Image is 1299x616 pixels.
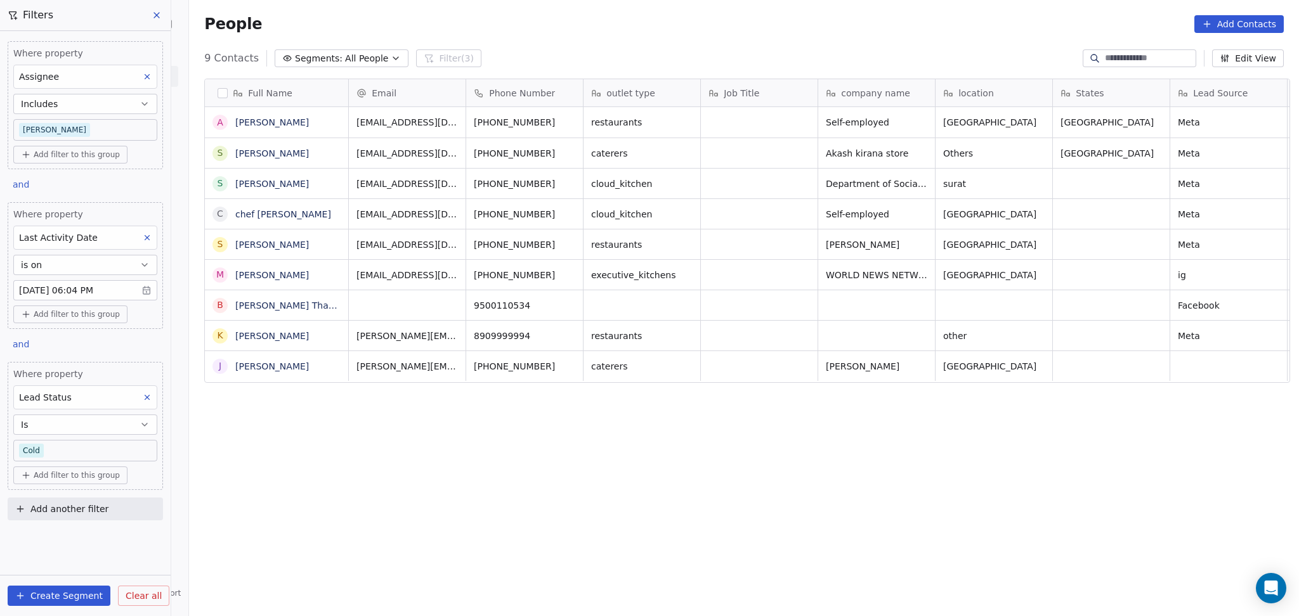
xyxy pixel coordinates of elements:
div: J [219,359,221,373]
div: Job Title [701,79,818,106]
span: [EMAIL_ADDRESS][DOMAIN_NAME] [356,177,458,190]
div: S [218,238,223,251]
span: WORLD NEWS NETWORK 7 [826,269,927,281]
div: company name [818,79,935,106]
div: M [216,268,224,281]
span: [PERSON_NAME] [826,238,927,251]
span: Akash kirana store [826,147,927,160]
span: [EMAIL_ADDRESS][DOMAIN_NAME] [356,238,458,251]
div: S [218,146,223,160]
span: Self-employed [826,116,927,129]
span: [GEOGRAPHIC_DATA] [943,360,1045,373]
div: A [217,116,223,129]
span: [GEOGRAPHIC_DATA] [943,116,1045,129]
a: [PERSON_NAME] [235,117,309,127]
div: Lead Source [1170,79,1287,106]
span: [PERSON_NAME][EMAIL_ADDRESS][DOMAIN_NAME] [356,360,458,373]
span: Others [943,147,1045,160]
span: other [943,330,1045,342]
span: cloud_kitchen [591,177,693,190]
span: Department of Social Work [826,177,927,190]
span: Meta [1178,116,1279,129]
span: [EMAIL_ADDRESS][DOMAIN_NAME] [356,147,458,160]
span: caterers [591,147,693,160]
span: All People [345,52,388,65]
span: surat [943,177,1045,190]
a: [PERSON_NAME] [235,148,309,158]
span: [PHONE_NUMBER] [474,238,575,251]
span: Meta [1178,238,1279,251]
div: location [936,79,1052,106]
span: Facebook [1178,299,1279,312]
span: [PHONE_NUMBER] [474,360,575,373]
span: Job Title [724,87,759,99]
button: Edit View [1212,49,1284,67]
div: outlet type [584,79,700,106]
button: Filter(3) [416,49,481,67]
span: location [958,87,994,99]
span: [PHONE_NUMBER] [474,177,575,190]
a: [PERSON_NAME] [235,179,309,189]
span: 9500110534 [474,299,575,312]
div: Full Name [205,79,348,106]
span: Meta [1178,208,1279,221]
a: [PERSON_NAME] [235,240,309,250]
span: cloud_kitchen [591,208,693,221]
span: [EMAIL_ADDRESS][DOMAIN_NAME] [356,116,458,129]
div: Open Intercom Messenger [1256,573,1286,603]
div: S [218,177,223,190]
span: [GEOGRAPHIC_DATA] [1061,116,1162,129]
span: Meta [1178,177,1279,190]
a: [PERSON_NAME] Thamizh [235,300,350,311]
a: [PERSON_NAME] [235,331,309,341]
span: [PHONE_NUMBER] [474,269,575,281]
div: Phone Number [466,79,583,106]
span: Lead Source [1193,87,1248,99]
span: [EMAIL_ADDRESS][DOMAIN_NAME] [356,269,458,281]
div: B [217,298,223,312]
div: Email [349,79,466,106]
span: executive_kitchens [591,269,693,281]
div: grid [205,107,349,591]
span: Meta [1178,330,1279,342]
span: restaurants [591,330,693,342]
span: [GEOGRAPHIC_DATA] [1061,147,1162,160]
span: outlet type [606,87,655,99]
div: K [218,329,223,342]
span: caterers [591,360,693,373]
span: 8909999994 [474,330,575,342]
span: Full Name [248,87,292,99]
span: Segments: [295,52,343,65]
span: restaurants [591,238,693,251]
span: company name [841,87,910,99]
button: Add Contacts [1194,15,1284,33]
div: c [217,207,223,221]
span: [EMAIL_ADDRESS][DOMAIN_NAME] [356,208,458,221]
span: [PHONE_NUMBER] [474,208,575,221]
a: [PERSON_NAME] [235,361,309,371]
span: [GEOGRAPHIC_DATA] [943,208,1045,221]
span: [GEOGRAPHIC_DATA] [943,238,1045,251]
span: restaurants [591,116,693,129]
a: [PERSON_NAME] [235,270,309,280]
span: Email [372,87,396,99]
span: 9 Contacts [204,51,259,66]
span: [PHONE_NUMBER] [474,116,575,129]
span: States [1076,87,1104,99]
span: Meta [1178,147,1279,160]
span: [PERSON_NAME][EMAIL_ADDRESS][DOMAIN_NAME] [356,330,458,342]
span: Phone Number [489,87,555,99]
span: [PERSON_NAME] [826,360,927,373]
span: [PHONE_NUMBER] [474,147,575,160]
span: [GEOGRAPHIC_DATA] [943,269,1045,281]
a: chef [PERSON_NAME] [235,209,331,219]
div: States [1053,79,1170,106]
span: ig [1178,269,1279,281]
span: People [204,15,262,34]
span: Self-employed [826,208,927,221]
